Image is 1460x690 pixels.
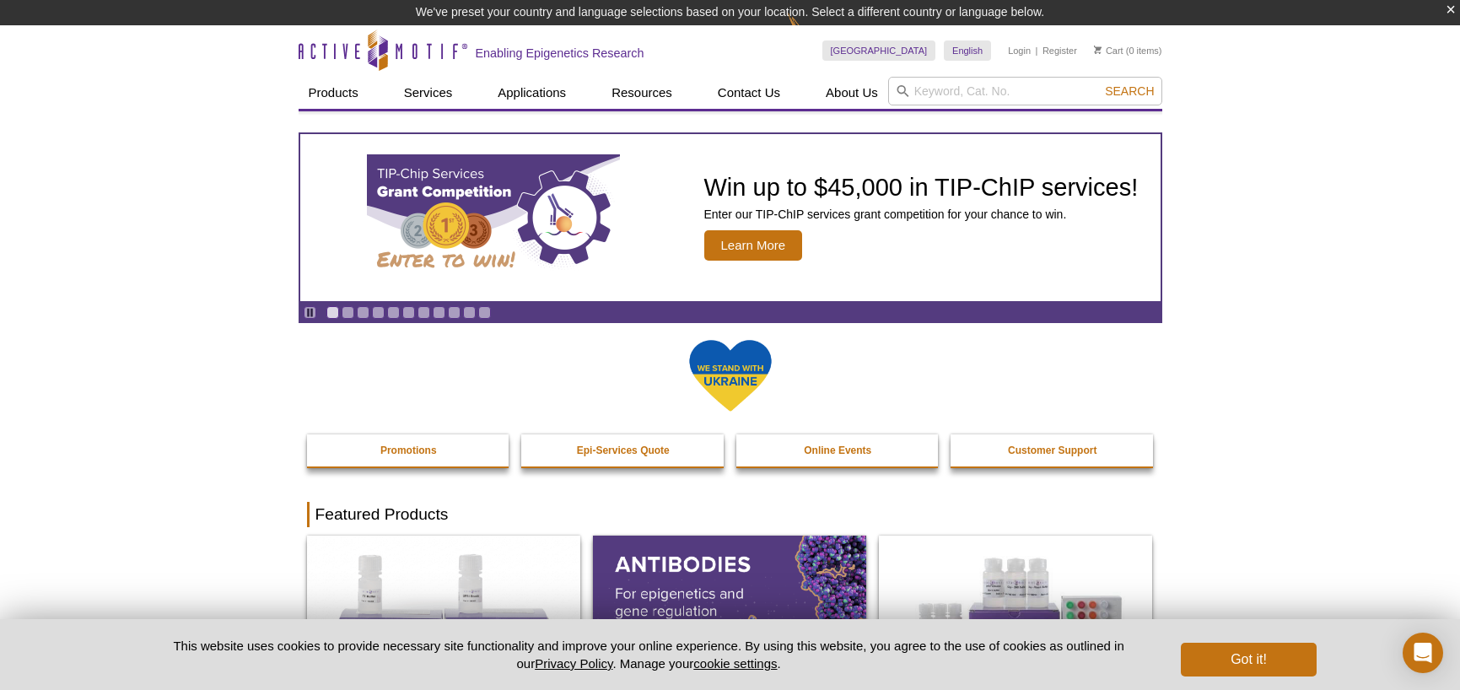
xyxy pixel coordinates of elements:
button: Got it! [1181,643,1316,677]
a: About Us [816,77,888,109]
strong: Promotions [380,445,437,456]
a: Epi-Services Quote [521,434,725,466]
a: Cart [1094,45,1123,57]
a: Applications [488,77,576,109]
input: Keyword, Cat. No. [888,77,1162,105]
a: Go to slide 6 [402,306,415,319]
h2: Enabling Epigenetics Research [476,46,644,61]
strong: Epi-Services Quote [577,445,670,456]
a: Resources [601,77,682,109]
a: Go to slide 11 [478,306,491,319]
img: Your Cart [1094,46,1102,54]
span: Learn More [704,230,803,261]
h2: Win up to $45,000 in TIP-ChIP services! [704,175,1139,200]
a: Go to slide 4 [372,306,385,319]
a: Go to slide 8 [433,306,445,319]
button: Search [1100,84,1159,99]
a: Privacy Policy [535,656,612,671]
strong: Online Events [804,445,871,456]
a: Online Events [736,434,940,466]
h2: Featured Products [307,502,1154,527]
img: We Stand With Ukraine [688,338,773,413]
a: Login [1008,45,1031,57]
a: Promotions [307,434,511,466]
button: cookie settings [693,656,777,671]
a: English [944,40,991,61]
a: Go to slide 9 [448,306,461,319]
a: Products [299,77,369,109]
a: Go to slide 3 [357,306,369,319]
a: TIP-ChIP Services Grant Competition Win up to $45,000 in TIP-ChIP services! Enter our TIP-ChIP se... [300,134,1161,301]
article: TIP-ChIP Services Grant Competition [300,134,1161,301]
li: | [1036,40,1038,61]
p: Enter our TIP-ChIP services grant competition for your chance to win. [704,207,1139,222]
div: Open Intercom Messenger [1403,633,1443,673]
a: [GEOGRAPHIC_DATA] [822,40,936,61]
a: Register [1042,45,1077,57]
a: Contact Us [708,77,790,109]
a: Toggle autoplay [304,306,316,319]
a: Go to slide 5 [387,306,400,319]
a: Go to slide 1 [326,306,339,319]
a: Go to slide 2 [342,306,354,319]
a: Go to slide 7 [418,306,430,319]
p: This website uses cookies to provide necessary site functionality and improve your online experie... [144,637,1154,672]
a: Services [394,77,463,109]
span: Search [1105,84,1154,98]
strong: Customer Support [1008,445,1096,456]
a: Go to slide 10 [463,306,476,319]
a: Customer Support [951,434,1155,466]
img: Change Here [788,13,832,52]
img: TIP-ChIP Services Grant Competition [367,154,620,281]
li: (0 items) [1094,40,1162,61]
